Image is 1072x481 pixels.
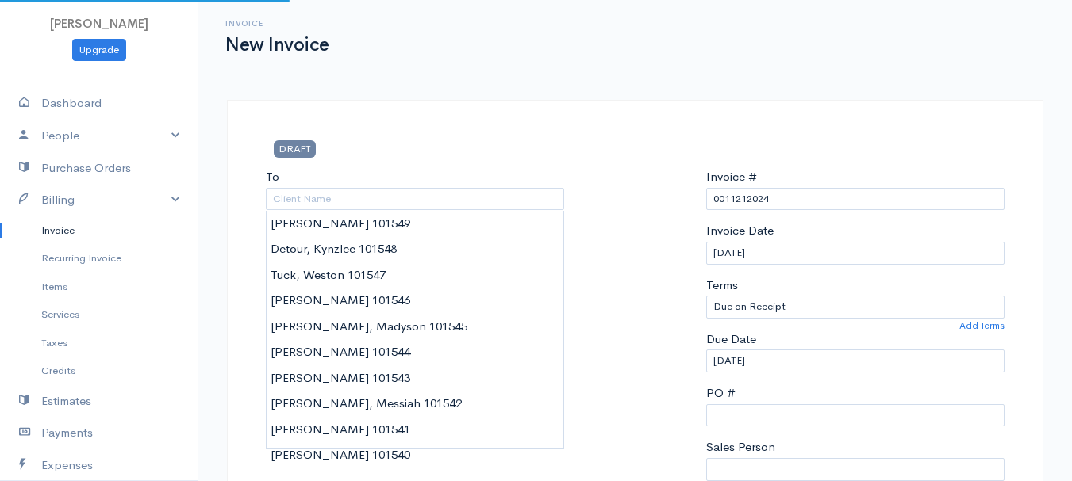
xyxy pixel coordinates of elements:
[959,319,1005,333] a: Add Terms
[706,168,757,186] label: Invoice #
[267,211,563,237] div: [PERSON_NAME] 101549
[706,349,1005,372] input: dd-mm-yyyy
[267,236,563,262] div: Detour, Kynzlee 101548
[267,417,563,443] div: [PERSON_NAME] 101541
[267,314,563,340] div: [PERSON_NAME], Madyson 101545
[706,438,775,456] label: Sales Person
[267,442,563,468] div: [PERSON_NAME] 101540
[267,262,563,288] div: Tuck, Weston 101547
[267,339,563,365] div: [PERSON_NAME] 101544
[225,19,329,28] h6: Invoice
[274,140,316,157] span: DRAFT
[267,365,563,391] div: [PERSON_NAME] 101543
[706,277,738,295] label: Terms
[706,330,756,349] label: Due Date
[706,222,774,240] label: Invoice Date
[72,39,126,62] a: Upgrade
[225,35,329,55] h1: New Invoice
[266,188,564,211] input: Client Name
[267,288,563,314] div: [PERSON_NAME] 101546
[266,168,279,186] label: To
[267,391,563,417] div: [PERSON_NAME], Messiah 101542
[50,16,148,31] span: [PERSON_NAME]
[706,242,1005,265] input: dd-mm-yyyy
[706,384,736,403] label: PO #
